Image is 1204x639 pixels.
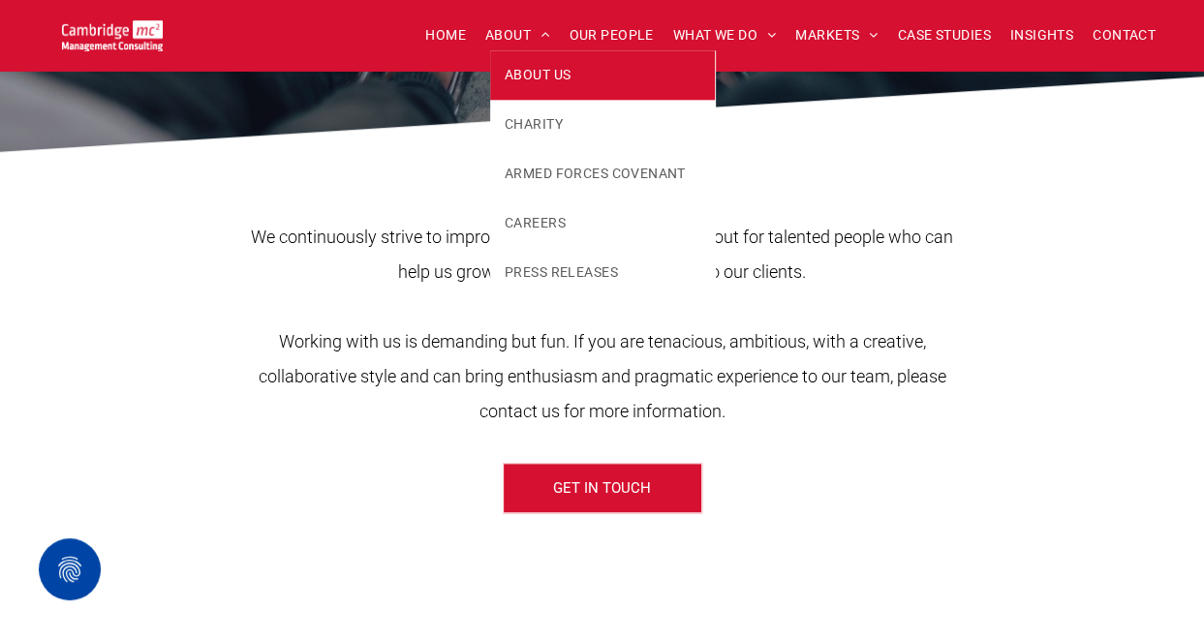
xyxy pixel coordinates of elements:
a: CAREERS [490,198,715,248]
a: CHARITY [490,100,715,149]
span: Working with us is demanding but fun. If you are tenacious, ambitious, with a creative, collabora... [259,331,946,421]
a: CONTACT [1083,20,1165,50]
a: OUR PEOPLE [559,20,663,50]
span: PRESS RELEASES [505,262,618,283]
span: CAREERS [505,213,566,233]
span: GET IN TOUCH [553,464,651,512]
img: Go to Homepage [62,20,163,51]
a: ABOUT US [490,50,715,100]
a: PRESS RELEASES [490,248,715,297]
span: ABOUT US [505,65,571,85]
a: HOME [416,20,476,50]
span: ARMED FORCES COVENANT [505,164,686,184]
span: We continuously strive to improve and are always on the lookout for talented people who can help ... [251,227,953,282]
a: CASE STUDIES [888,20,1001,50]
a: ARMED FORCES COVENANT [490,149,715,198]
a: ABOUT [476,20,560,50]
a: Your Business Transformed | Cambridge Management Consulting [62,23,163,44]
a: WHAT WE DO [664,20,787,50]
a: MARKETS [786,20,887,50]
span: CHARITY [505,114,563,135]
a: INSIGHTS [1001,20,1083,50]
a: GET IN TOUCH [503,463,702,513]
span: ABOUT [485,20,550,50]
